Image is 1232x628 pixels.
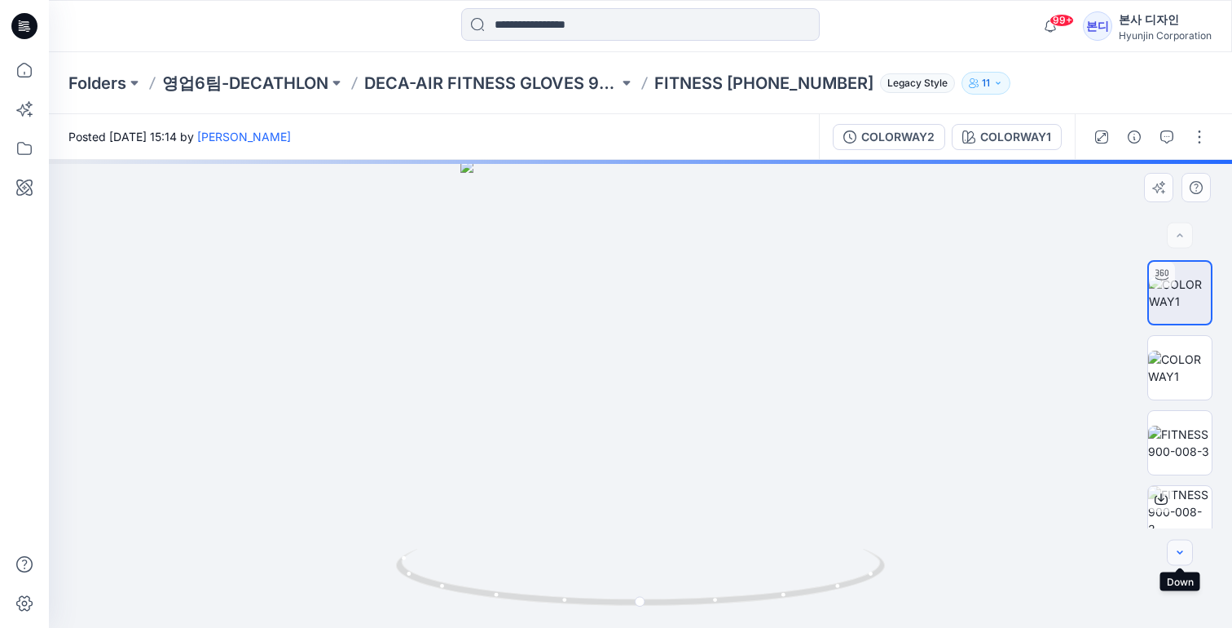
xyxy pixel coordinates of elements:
button: COLORWAY2 [833,124,945,150]
button: 11 [961,72,1010,95]
button: Details [1121,124,1147,150]
p: 11 [982,74,990,92]
a: 영업6팀-DECATHLON [162,72,328,95]
div: Hyunjin Corporation [1119,29,1212,42]
button: COLORWAY1 [952,124,1062,150]
img: FITNESS 900-008-3-COLORWAY1 [1148,486,1212,550]
span: Legacy Style [880,73,955,93]
img: FITNESS 900-008-3 [1148,426,1212,460]
img: COLORWAY1 [1148,351,1212,385]
div: COLORWAY2 [861,128,935,146]
span: Posted [DATE] 15:14 by [68,128,291,145]
p: FITNESS [PHONE_NUMBER] [654,72,873,95]
div: COLORWAY1 [980,128,1051,146]
img: COLORWAY1 [1149,276,1211,310]
div: 본디 [1083,11,1112,41]
a: [PERSON_NAME] [197,130,291,144]
button: Legacy Style [873,72,955,95]
div: 본사 디자인 [1119,10,1212,29]
span: 99+ [1049,14,1074,27]
a: DECA-AIR FITNESS GLOVES 900 [364,72,618,95]
a: Folders [68,72,126,95]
